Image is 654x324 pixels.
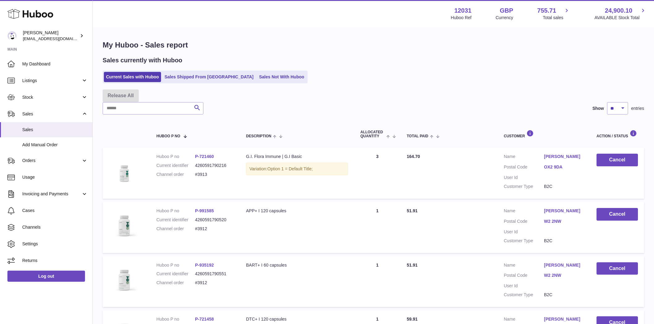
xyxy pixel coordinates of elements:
img: internalAdmin-12031@internal.huboo.com [7,31,17,40]
div: APP+ I 120 capsules [246,208,348,214]
strong: 12031 [454,6,472,15]
a: Current Sales with Huboo [104,72,161,82]
span: Stock [22,94,81,100]
a: P-991585 [195,208,214,213]
span: My Dashboard [22,61,88,67]
span: Returns [22,258,88,264]
span: [EMAIL_ADDRESS][DOMAIN_NAME] [23,36,91,41]
dt: Postal Code [504,218,544,226]
td: 1 [354,202,401,253]
a: Sales Not With Huboo [257,72,306,82]
dd: 4260591790551 [195,271,234,277]
dt: Customer Type [504,238,544,244]
h2: Sales currently with Huboo [103,56,182,64]
dd: B2C [544,292,584,298]
span: Total sales [543,15,570,21]
dd: 4260591790520 [195,217,234,223]
span: 51.91 [407,208,418,213]
span: Invoicing and Payments [22,191,81,197]
dt: Postal Code [504,272,544,280]
a: W2 2NW [544,272,584,278]
dt: Channel order [156,226,195,232]
span: Option 1 = Default Title; [267,166,313,171]
div: [PERSON_NAME] [23,30,79,42]
span: Description [246,134,271,138]
label: Show [592,106,604,111]
strong: GBP [500,6,513,15]
dd: #3913 [195,172,234,177]
dt: Current identifier [156,217,195,223]
img: 120311716305389.jpg [109,262,140,293]
a: Log out [7,271,85,282]
a: [PERSON_NAME] [544,262,584,268]
span: Settings [22,241,88,247]
dt: Name [504,262,544,270]
dt: Customer Type [504,292,544,298]
a: P-721460 [195,154,214,159]
span: 164.70 [407,154,420,159]
dd: B2C [544,184,584,189]
dt: User Id [504,283,544,289]
dt: User Id [504,175,544,181]
a: 24,900.10 AVAILABLE Stock Total [594,6,647,21]
a: [PERSON_NAME] [544,316,584,322]
span: Sales [22,111,81,117]
dt: Customer Type [504,184,544,189]
div: Variation: [246,163,348,175]
div: DTC+ I 120 capsules [246,316,348,322]
dt: Huboo P no [156,262,195,268]
a: P-721458 [195,317,214,322]
span: 24,900.10 [605,6,639,15]
span: ALLOCATED Quantity [360,130,385,138]
a: P-935192 [195,263,214,268]
span: entries [631,106,644,111]
dt: Current identifier [156,271,195,277]
td: 3 [354,147,401,199]
dt: Name [504,208,544,215]
span: Cases [22,208,88,214]
dd: #3912 [195,280,234,286]
button: Cancel [597,208,638,221]
span: Total paid [407,134,428,138]
div: G.I. Flora Immune | G.I Basic [246,154,348,160]
dt: Huboo P no [156,154,195,160]
dt: Channel order [156,280,195,286]
span: Channels [22,224,88,230]
dt: User Id [504,229,544,235]
div: Customer [504,130,584,138]
dd: B2C [544,238,584,244]
span: Add Manual Order [22,142,88,148]
a: OX2 9DA [544,164,584,170]
span: 51.91 [407,263,418,268]
a: Sales Shipped From [GEOGRAPHIC_DATA] [162,72,256,82]
span: 59.91 [407,317,418,322]
img: 120311718619781.jpg [109,154,140,185]
span: Huboo P no [156,134,180,138]
a: [PERSON_NAME] [544,208,584,214]
span: Listings [22,78,81,84]
div: BART+ I 60 capsules [246,262,348,268]
button: Cancel [597,262,638,275]
dd: 4260591790216 [195,163,234,168]
td: 1 [354,256,401,307]
span: Usage [22,174,88,180]
dt: Channel order [156,172,195,177]
span: Orders [22,158,81,164]
dt: Huboo P no [156,316,195,322]
div: Action / Status [597,130,638,138]
dt: Postal Code [504,164,544,172]
a: 755.71 Total sales [537,6,570,21]
dt: Current identifier [156,163,195,168]
h1: My Huboo - Sales report [103,40,644,50]
a: W2 2NW [544,218,584,224]
dt: Name [504,316,544,324]
dt: Huboo P no [156,208,195,214]
span: 755.71 [537,6,563,15]
div: Currency [496,15,513,21]
span: Sales [22,127,88,133]
button: Cancel [597,154,638,166]
a: [PERSON_NAME] [544,154,584,160]
img: 120311718617736.jpg [109,208,140,239]
span: AVAILABLE Stock Total [594,15,647,21]
dt: Name [504,154,544,161]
